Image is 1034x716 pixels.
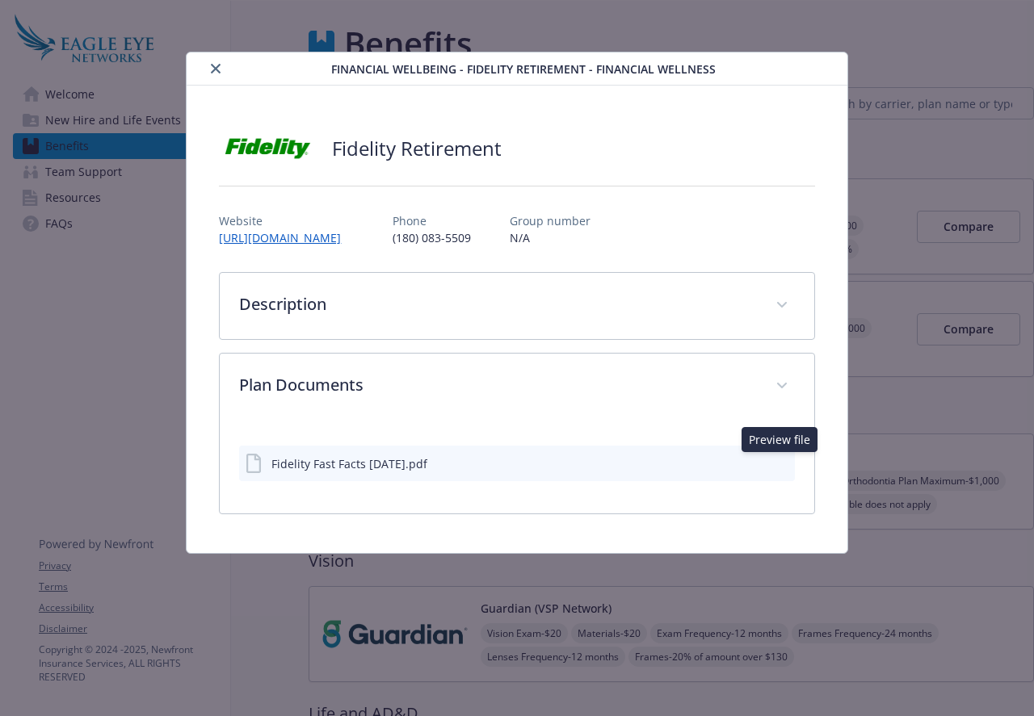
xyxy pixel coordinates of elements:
img: Fidelity Investments [219,124,316,173]
p: Description [239,292,755,316]
span: Financial Wellbeing - Fidelity Retirement - Financial Wellness [331,61,716,77]
div: Description [220,273,813,339]
div: Plan Documents [220,354,813,420]
p: Group number [510,212,591,229]
div: Plan Documents [220,420,813,513]
div: details for plan Financial Wellbeing - Fidelity Retirement - Financial Wellness [103,52,931,554]
p: Plan Documents [239,373,755,397]
a: [URL][DOMAIN_NAME] [219,230,354,245]
h2: Fidelity Retirement [332,135,502,162]
button: close [206,59,225,78]
p: Website [219,212,354,229]
p: N/A [510,229,591,246]
div: Preview file [742,427,818,452]
button: preview file [771,455,788,472]
p: (180) 083-5509 [393,229,471,246]
button: download file [745,455,758,472]
p: Phone [393,212,471,229]
div: Fidelity Fast Facts [DATE].pdf [271,455,427,472]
